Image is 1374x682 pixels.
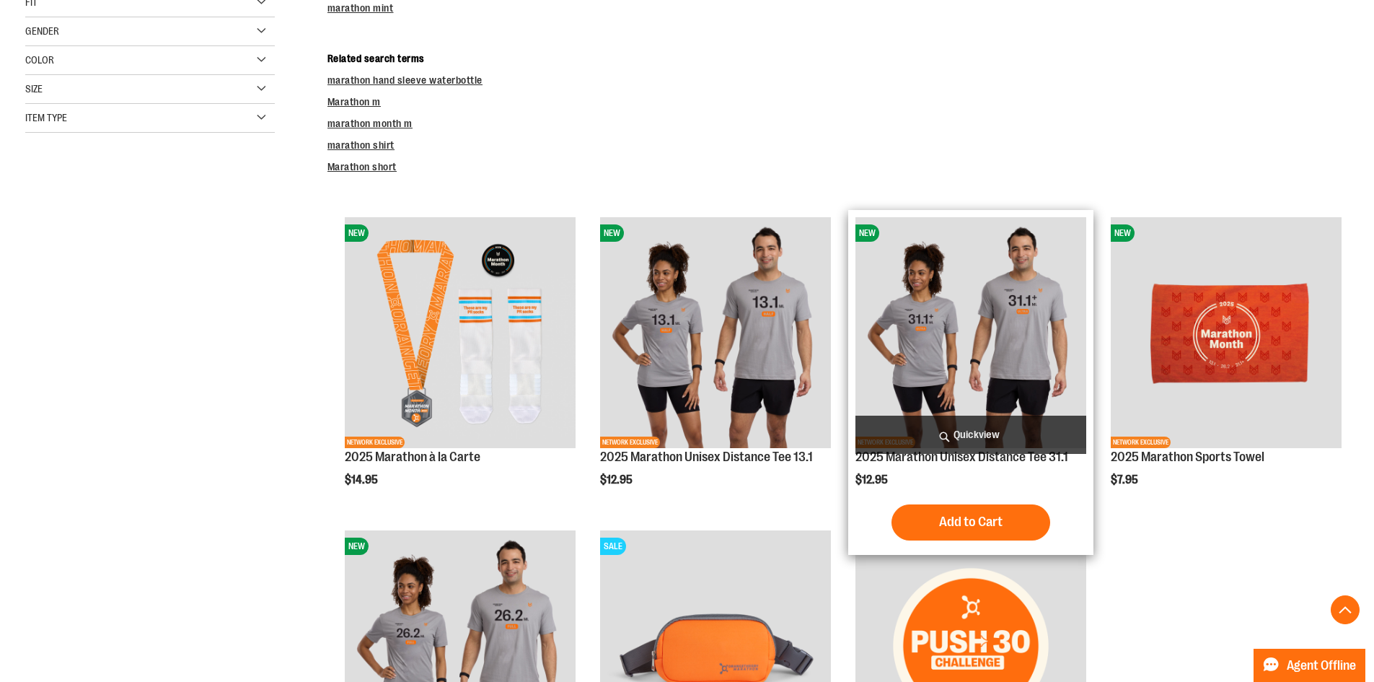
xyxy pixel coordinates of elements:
[327,2,394,14] a: marathon mint
[891,504,1050,541] button: Add to Cart
[1254,649,1365,682] button: Agent Offline
[855,416,1086,454] a: Quickview
[600,224,624,242] span: NEW
[327,74,483,86] a: marathon hand sleeve waterbottle
[600,538,626,555] span: SALE
[345,437,405,448] span: NETWORK EXCLUSIVE
[1287,659,1356,673] span: Agent Offline
[327,118,413,129] a: marathon month m
[25,25,59,37] span: Gender
[1331,595,1360,624] button: Back To Top
[1111,437,1171,448] span: NETWORK EXCLUSIVE
[345,538,369,555] span: NEW
[327,51,1349,66] dt: Related search terms
[1111,224,1135,242] span: NEW
[338,210,583,523] div: product
[1104,210,1349,523] div: product
[855,217,1086,448] img: 2025 Marathon Unisex Distance Tee 31.1
[1111,217,1342,448] img: 2025 Marathon Sports Towel
[25,112,67,123] span: Item Type
[345,473,380,486] span: $14.95
[600,473,635,486] span: $12.95
[345,217,576,450] a: 2025 Marathon à la CarteNEWNETWORK EXCLUSIVE
[327,161,397,172] a: Marathon short
[25,54,54,66] span: Color
[855,473,890,486] span: $12.95
[345,450,480,464] a: 2025 Marathon à la Carte
[345,224,369,242] span: NEW
[600,437,660,448] span: NETWORK EXCLUSIVE
[855,450,1068,464] a: 2025 Marathon Unisex Distance Tee 31.1
[1111,217,1342,450] a: 2025 Marathon Sports TowelNEWNETWORK EXCLUSIVE
[855,224,879,242] span: NEW
[939,514,1003,530] span: Add to Cart
[855,217,1086,450] a: 2025 Marathon Unisex Distance Tee 31.1NEWNETWORK EXCLUSIVE
[1111,473,1140,486] span: $7.95
[345,217,576,448] img: 2025 Marathon à la Carte
[848,210,1093,555] div: product
[600,450,813,464] a: 2025 Marathon Unisex Distance Tee 13.1
[327,139,395,151] a: marathon shirt
[600,217,831,448] img: 2025 Marathon Unisex Distance Tee 13.1
[327,96,381,108] a: Marathon m
[25,83,43,95] span: Size
[600,217,831,450] a: 2025 Marathon Unisex Distance Tee 13.1NEWNETWORK EXCLUSIVE
[1111,450,1264,464] a: 2025 Marathon Sports Towel
[593,210,838,523] div: product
